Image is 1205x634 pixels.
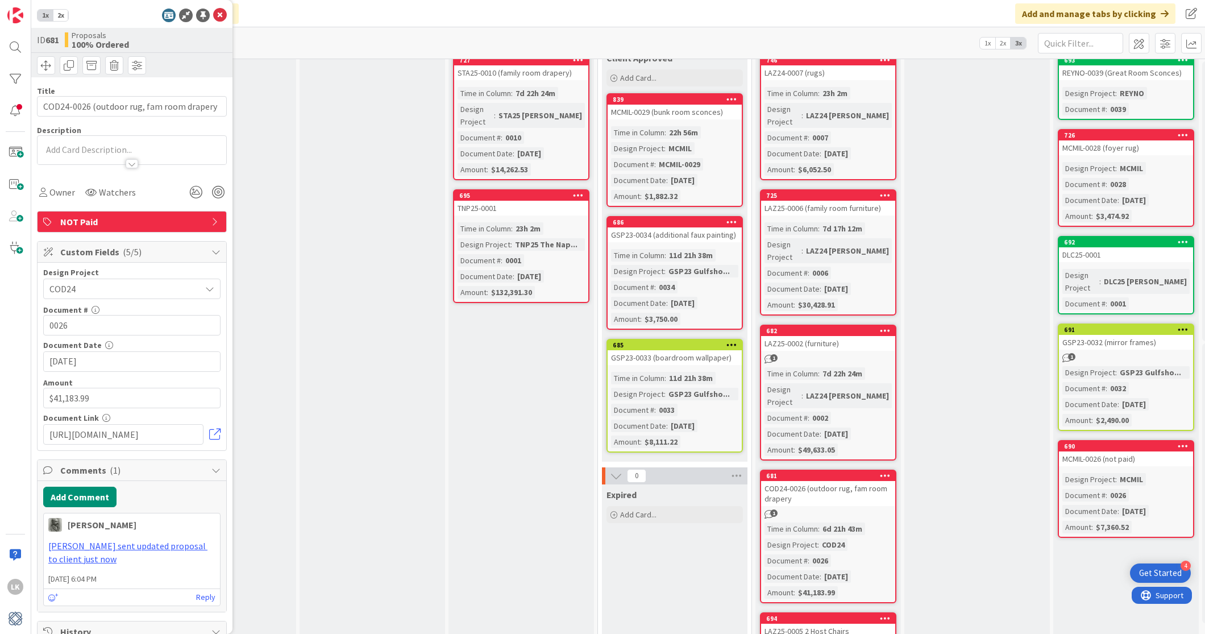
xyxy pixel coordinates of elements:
[808,412,809,424] span: :
[611,436,640,448] div: Amount
[668,420,697,432] div: [DATE]
[793,444,795,456] span: :
[608,217,742,242] div: 686GSP23-0034 (additional faux painting)
[654,404,656,416] span: :
[1059,247,1193,262] div: DLC25-0001
[37,96,227,117] input: type card name here...
[43,268,221,276] div: Design Project
[1062,366,1115,379] div: Design Project
[502,131,524,144] div: 0010
[501,254,502,267] span: :
[761,326,895,336] div: 682
[454,201,588,216] div: TNP25-0001
[1062,505,1117,517] div: Document Date
[196,590,215,604] a: Reply
[613,341,742,349] div: 685
[803,109,892,122] div: LAZ24 [PERSON_NAME]
[764,283,820,295] div: Document Date
[1093,521,1132,533] div: $7,360.52
[808,131,809,144] span: :
[511,87,513,100] span: :
[1059,237,1193,247] div: 692
[801,245,803,257] span: :
[613,96,742,103] div: 839
[24,2,52,15] span: Support
[801,389,803,402] span: :
[1119,398,1149,411] div: [DATE]
[761,326,895,351] div: 682LAZ25-0002 (furniture)
[1062,178,1106,190] div: Document #
[821,283,851,295] div: [DATE]
[611,297,666,309] div: Document Date
[764,238,801,263] div: Design Project
[1068,353,1075,360] span: 1
[764,103,801,128] div: Design Project
[795,299,838,311] div: $30,428.91
[764,147,820,160] div: Document Date
[72,40,129,49] b: 100% Ordered
[764,554,808,567] div: Document #
[1059,55,1193,80] div: 693REYNO-0039 (Great Room Sconces)
[454,65,588,80] div: STA25-0010 (family room drapery)
[53,10,68,21] span: 2x
[110,465,120,476] span: ( 1 )
[454,190,588,216] div: 695TNP25-0001
[501,131,502,144] span: :
[1064,131,1193,139] div: 726
[764,570,820,583] div: Document Date
[666,388,733,400] div: GSP23 Gulfsho...
[1062,414,1091,426] div: Amount
[1130,563,1191,583] div: Open Get Started checklist, remaining modules: 4
[666,420,668,432] span: :
[1101,275,1190,288] div: DLC25 [PERSON_NAME]
[45,34,59,45] b: 681
[761,614,895,624] div: 694
[611,126,664,139] div: Time in Column
[820,428,821,440] span: :
[1117,194,1119,206] span: :
[1011,38,1026,49] span: 3x
[608,217,742,227] div: 686
[1038,33,1123,53] input: Quick Filter...
[613,218,742,226] div: 686
[1117,162,1146,175] div: MCMIL
[820,87,850,100] div: 23h 2m
[611,142,664,155] div: Design Project
[1059,325,1193,335] div: 691
[60,463,206,477] span: Comments
[664,142,666,155] span: :
[1091,414,1093,426] span: :
[664,249,666,262] span: :
[496,109,585,122] div: STA25 [PERSON_NAME]
[817,538,819,551] span: :
[1117,87,1147,100] div: REYNO
[764,163,793,176] div: Amount
[454,55,588,65] div: 727
[761,336,895,351] div: LAZ25-0002 (furniture)
[1059,130,1193,155] div: 726MCMIL-0028 (foyer rug)
[820,523,865,535] div: 6d 21h 43m
[458,147,513,160] div: Document Date
[60,215,206,229] span: NOT Paid
[611,249,664,262] div: Time in Column
[502,254,524,267] div: 0001
[1107,297,1129,310] div: 0001
[764,428,820,440] div: Document Date
[770,509,778,517] span: 1
[809,131,831,144] div: 0007
[1062,210,1091,222] div: Amount
[793,586,795,599] span: :
[819,538,847,551] div: COD24
[48,540,207,565] a: [PERSON_NAME] sent updated proposal to client just now
[642,313,680,325] div: $3,750.00
[458,87,511,100] div: Time in Column
[666,297,668,309] span: :
[611,404,654,416] div: Document #
[1117,366,1184,379] div: GSP23 Gulfsho...
[37,33,59,47] span: ID
[511,222,513,235] span: :
[488,286,535,299] div: $132,391.30
[764,412,808,424] div: Document #
[608,227,742,242] div: GSP23-0034 (additional faux painting)
[1091,521,1093,533] span: :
